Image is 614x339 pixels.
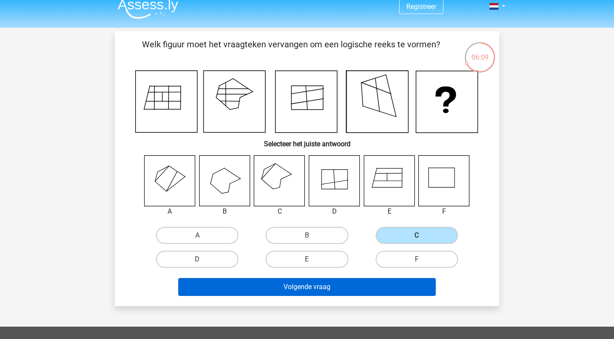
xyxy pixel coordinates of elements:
[464,41,496,63] div: 06:09
[247,206,312,217] div: C
[412,206,476,217] div: F
[266,227,348,244] label: B
[193,206,257,217] div: B
[406,3,436,11] a: Registreer
[302,206,367,217] div: D
[376,251,458,268] label: F
[128,38,454,64] p: Welk figuur moet het vraagteken vervangen om een logische reeks te vormen?
[266,251,348,268] label: E
[156,251,238,268] label: D
[178,278,436,296] button: Volgende vraag
[357,206,422,217] div: E
[376,227,458,244] label: C
[138,206,202,217] div: A
[128,133,486,148] h6: Selecteer het juiste antwoord
[156,227,238,244] label: A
